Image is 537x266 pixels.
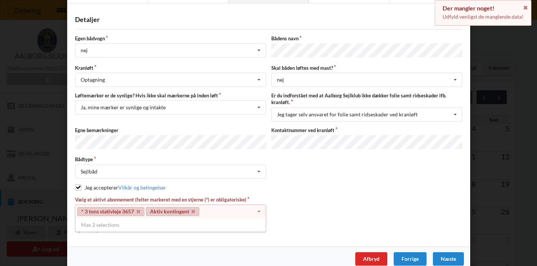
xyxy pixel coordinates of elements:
[81,169,97,174] div: Sejlbåd
[81,77,105,82] div: Optagning
[81,48,88,53] div: nej
[271,92,462,106] label: Er du indforstået med at Aalborg Sejlklub ikke dækker folie samt ridseskader ifb. kranløft.
[75,218,266,232] div: Max 2 selections
[75,127,266,134] label: Egne bemærkninger
[118,184,166,191] a: Vilkår og betingelser
[271,65,462,71] label: Skal båden løftes med mast?
[277,112,418,117] div: Jeg tager selv ansvaret for folie samt ridseskader ved kranløft
[443,13,524,21] p: Udfyld venligst de manglende data!
[77,207,144,216] a: * 3 tons stativleje 3657
[75,196,266,203] label: Vælg et aktivt abonnement (felter markeret med en stjerne (*) er obligatoriske)
[277,77,284,82] div: nej
[271,127,462,134] label: Kontaktnummer ved kranløft
[75,156,266,163] label: Bådtype
[146,207,199,216] a: Aktiv kontingent
[75,219,249,233] span: Sørg for, at du har valgt alle de nødvendige abonnementer (markeret med en stjerne (*))
[75,15,462,24] div: Detaljer
[443,4,524,12] div: Der mangler noget!
[81,105,166,110] div: Ja, mine mærker er synlige og intakte
[393,252,426,266] div: Forrige
[75,92,266,99] label: Løftemærker er de synlige? Hvis ikke skal mærkerne på inden løft
[75,184,166,191] label: Jeg accepterer
[433,252,463,266] div: Næste
[75,65,266,71] label: Kranløft
[75,35,266,42] label: Egen bådvogn
[271,35,462,42] label: Bådens navn
[355,252,387,266] div: Afbryd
